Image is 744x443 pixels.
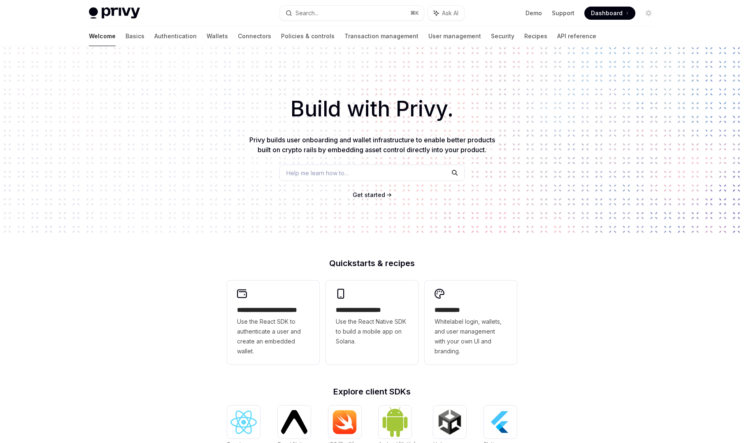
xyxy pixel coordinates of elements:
[382,406,408,437] img: Android (Kotlin)
[295,8,319,18] div: Search...
[428,26,481,46] a: User management
[425,281,517,364] a: **** *****Whitelabel login, wallets, and user management with your own UI and branding.
[442,9,458,17] span: Ask AI
[524,26,547,46] a: Recipes
[89,26,116,46] a: Welcome
[207,26,228,46] a: Wallets
[642,7,655,20] button: Toggle dark mode
[326,281,418,364] a: **** **** **** ***Use the React Native SDK to build a mobile app on Solana.
[428,6,464,21] button: Ask AI
[487,409,514,435] img: Flutter
[154,26,197,46] a: Authentication
[238,26,271,46] a: Connectors
[286,169,349,177] span: Help me learn how to…
[435,317,507,356] span: Whitelabel login, wallets, and user management with your own UI and branding.
[584,7,635,20] a: Dashboard
[353,191,385,199] a: Get started
[353,191,385,198] span: Get started
[344,26,418,46] a: Transaction management
[336,317,408,346] span: Use the React Native SDK to build a mobile app on Solana.
[491,26,514,46] a: Security
[437,409,463,435] img: Unity
[249,136,495,154] span: Privy builds user onboarding and wallet infrastructure to enable better products built on crypto ...
[281,26,335,46] a: Policies & controls
[227,259,517,267] h2: Quickstarts & recipes
[13,93,731,125] h1: Build with Privy.
[281,410,307,434] img: React Native
[280,6,424,21] button: Search...⌘K
[126,26,144,46] a: Basics
[332,410,358,434] img: iOS (Swift)
[227,387,517,396] h2: Explore client SDKs
[525,9,542,17] a: Demo
[552,9,574,17] a: Support
[89,7,140,19] img: light logo
[557,26,596,46] a: API reference
[237,317,309,356] span: Use the React SDK to authenticate a user and create an embedded wallet.
[591,9,623,17] span: Dashboard
[230,411,257,434] img: React
[410,10,419,16] span: ⌘ K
